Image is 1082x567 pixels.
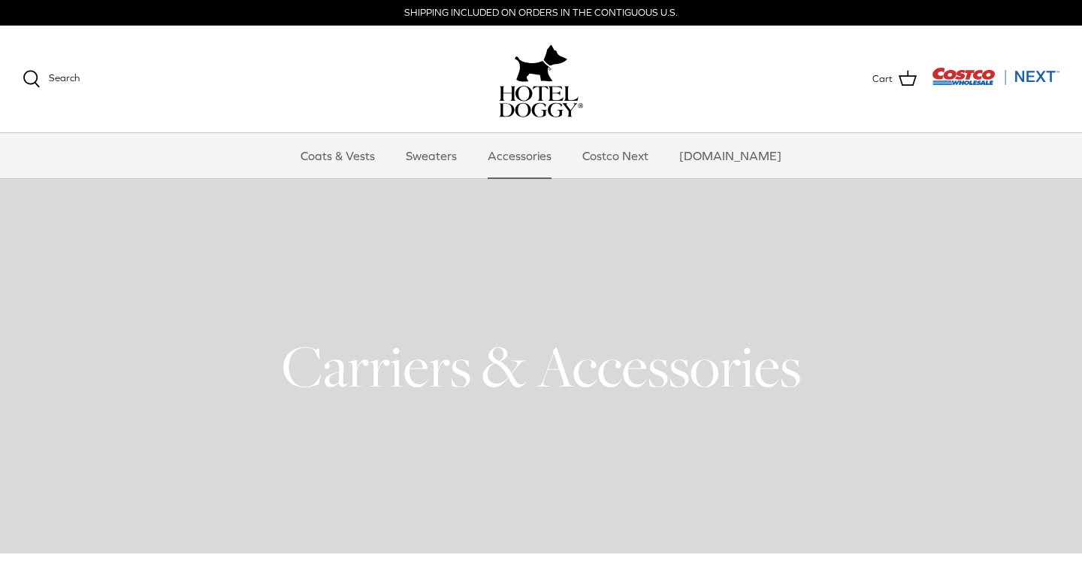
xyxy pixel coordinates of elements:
a: hoteldoggy.com hoteldoggycom [499,41,583,117]
a: Sweaters [392,133,470,178]
a: Coats & Vests [287,133,388,178]
img: Costco Next [932,67,1059,86]
a: Costco Next [569,133,662,178]
img: hoteldoggy.com [515,41,567,86]
a: Visit Costco Next [932,77,1059,88]
img: hoteldoggycom [499,86,583,117]
h1: Carriers & Accessories [23,329,1059,403]
a: Search [23,70,80,88]
a: Accessories [474,133,565,178]
a: [DOMAIN_NAME] [666,133,795,178]
span: Cart [872,71,893,87]
a: Cart [872,69,917,89]
span: Search [49,72,80,83]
